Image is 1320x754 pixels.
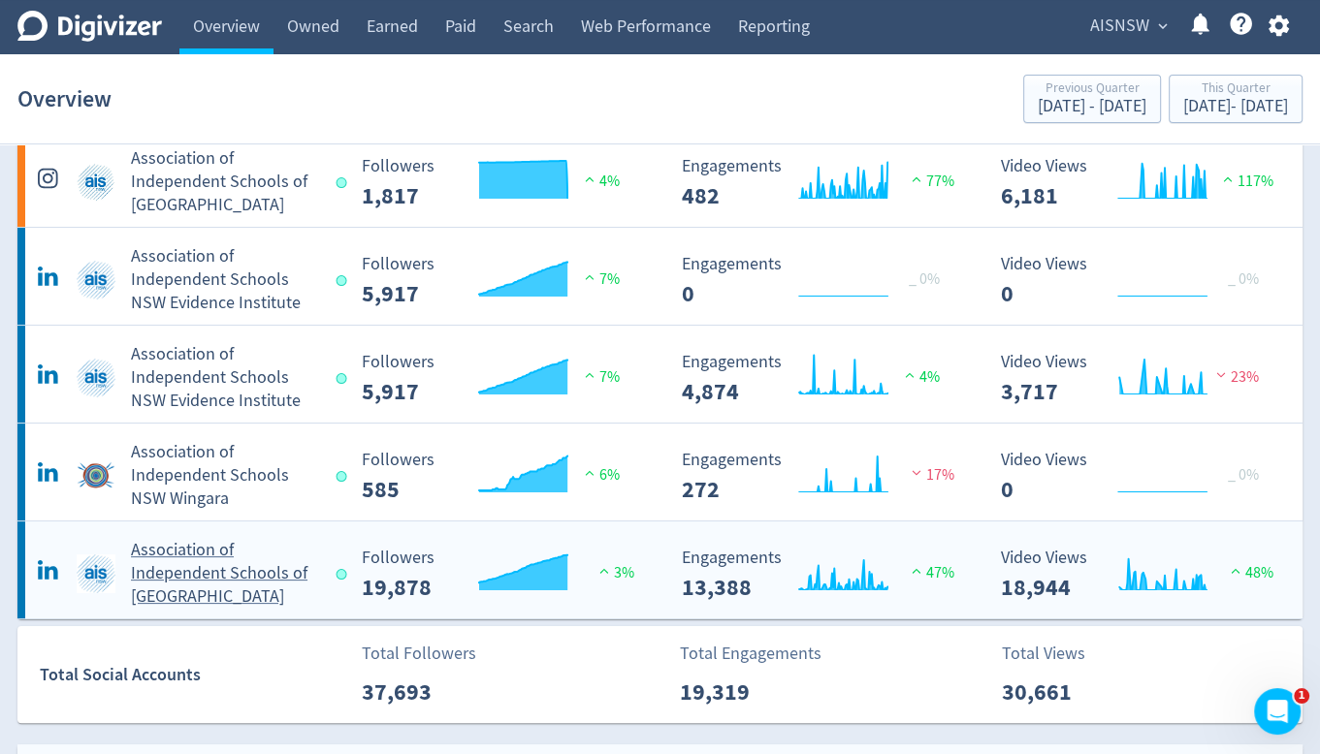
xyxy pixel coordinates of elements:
[907,172,954,191] span: 77%
[991,157,1282,208] svg: Video Views 6,181
[1090,11,1149,42] span: AISNSW
[909,269,940,289] span: _ 0%
[991,255,1282,306] svg: Video Views 0
[580,269,599,284] img: positive-performance.svg
[900,367,919,382] img: positive-performance.svg
[1183,98,1288,115] div: [DATE] - [DATE]
[77,359,115,397] img: Association of Independent Schools NSW Evidence Institute undefined
[77,456,115,495] img: Association of Independent Schools NSW Wingara undefined
[580,465,599,480] img: positive-performance.svg
[907,172,926,186] img: positive-performance.svg
[17,130,1303,227] a: Association of Independent Schools of NSW undefinedAssociation of Independent Schools of [GEOGRAP...
[1183,81,1288,98] div: This Quarter
[580,367,620,387] span: 7%
[337,177,353,188] span: Data last synced: 18 Sep 2025, 10:10am (AEST)
[352,549,643,600] svg: Followers ---
[1218,172,1238,186] img: positive-performance.svg
[1228,465,1259,485] span: _ 0%
[580,269,620,289] span: 7%
[337,569,353,580] span: Data last synced: 17 Sep 2025, 5:02pm (AEST)
[1169,75,1303,123] button: This Quarter[DATE]- [DATE]
[907,563,926,578] img: positive-performance.svg
[580,465,620,485] span: 6%
[131,245,318,315] h5: Association of Independent Schools NSW Evidence Institute
[1254,688,1301,735] iframe: Intercom live chat
[131,539,318,609] h5: Association of Independent Schools of [GEOGRAPHIC_DATA]
[352,353,643,404] svg: Followers ---
[991,451,1282,502] svg: Video Views 0
[77,261,115,299] img: Association of Independent Schools NSW Evidence Institute undefined
[1083,11,1173,42] button: AISNSW
[362,675,473,709] p: 37,693
[672,549,963,600] svg: Engagements 13,388
[77,163,115,202] img: Association of Independent Schools of NSW undefined
[1226,563,1273,582] span: 48%
[991,353,1282,404] svg: Video Views 3,717
[17,68,112,130] h1: Overview
[352,451,643,502] svg: Followers ---
[337,373,353,384] span: Data last synced: 17 Sep 2025, 5:02pm (AEST)
[1038,81,1146,98] div: Previous Quarter
[680,675,791,709] p: 19,319
[907,465,926,480] img: negative-performance.svg
[1211,367,1259,387] span: 23%
[1038,98,1146,115] div: [DATE] - [DATE]
[352,255,643,306] svg: Followers ---
[337,471,353,482] span: Data last synced: 17 Sep 2025, 5:02pm (AEST)
[1226,563,1245,578] img: positive-performance.svg
[352,157,643,208] svg: Followers ---
[672,353,963,404] svg: Engagements 4,874
[131,147,318,217] h5: Association of Independent Schools of [GEOGRAPHIC_DATA]
[907,563,954,582] span: 47%
[337,275,353,286] span: Data last synced: 17 Sep 2025, 5:02pm (AEST)
[40,661,348,689] div: Total Social Accounts
[17,424,1303,520] a: Association of Independent Schools NSW Wingara undefinedAssociation of Independent Schools NSW Wi...
[1228,269,1259,289] span: _ 0%
[900,367,940,387] span: 4%
[680,641,821,667] p: Total Engagements
[991,549,1282,600] svg: Video Views 18,944
[672,451,963,502] svg: Engagements 272
[131,441,318,511] h5: Association of Independent Schools NSW Wingara
[1294,688,1309,704] span: 1
[580,172,620,191] span: 4%
[907,465,954,485] span: 17%
[1154,17,1172,35] span: expand_more
[1002,675,1113,709] p: 30,661
[595,563,614,578] img: positive-performance.svg
[17,228,1303,325] a: Association of Independent Schools NSW Evidence Institute undefinedAssociation of Independent Sch...
[77,554,115,593] img: Association of Independent Schools of NSW undefined
[1211,367,1231,382] img: negative-performance.svg
[1218,172,1273,191] span: 117%
[580,367,599,382] img: positive-performance.svg
[672,157,963,208] svg: Engagements 482
[595,563,634,582] span: 3%
[131,343,318,413] h5: Association of Independent Schools NSW Evidence Institute
[17,521,1303,618] a: Association of Independent Schools of NSW undefinedAssociation of Independent Schools of [GEOGRAP...
[672,255,963,306] svg: Engagements 0
[1002,641,1113,667] p: Total Views
[1023,75,1161,123] button: Previous Quarter[DATE] - [DATE]
[17,326,1303,423] a: Association of Independent Schools NSW Evidence Institute undefinedAssociation of Independent Sch...
[580,172,599,186] img: positive-performance.svg
[362,641,476,667] p: Total Followers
